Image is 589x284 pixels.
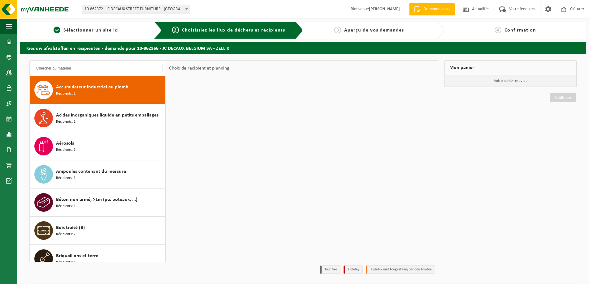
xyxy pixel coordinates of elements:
[422,6,452,12] span: Demande devis
[56,168,126,175] span: Ampoules contenant du mercure
[334,27,341,33] span: 3
[30,245,166,273] button: Briquaillons et terre Récipients: 1
[56,260,76,265] span: Récipients: 1
[444,60,577,75] div: Mon panier
[56,83,128,91] span: Accumulateur industriel au plomb
[56,196,137,203] span: Béton non armé, >1m (pe. poteaux, ...)
[56,119,76,125] span: Récipients: 1
[30,132,166,160] button: Aérosols Récipients: 1
[30,217,166,245] button: Bois traité (B) Récipients: 2
[409,3,455,15] a: Demande devis
[366,265,435,274] li: Tijdelijk niet toegestaan/période limitée
[30,160,166,189] button: Ampoules contenant du mercure Récipients: 1
[505,28,536,33] span: Confirmation
[495,27,501,33] span: 4
[56,112,158,119] span: Acides inorganiques liquide en petits emballages
[63,28,119,33] span: Sélectionner un site ici
[30,104,166,132] button: Acides inorganiques liquide en petits emballages Récipients: 1
[56,140,74,147] span: Aérosols
[56,252,98,260] span: Briquaillons et terre
[82,5,190,14] span: 10-862372 - JC DECAUX STREET FURNITURE - BRUXELLES
[56,231,76,237] span: Récipients: 2
[166,61,232,76] div: Choix de récipient et planning
[30,189,166,217] button: Béton non armé, >1m (pe. poteaux, ...) Récipients: 1
[344,28,404,33] span: Aperçu de vos demandes
[369,7,400,11] strong: [PERSON_NAME]
[172,27,179,33] span: 2
[56,91,76,97] span: Récipients: 1
[30,76,166,104] button: Accumulateur industriel au plomb Récipients: 1
[320,265,340,274] li: Jour fixe
[54,27,60,33] span: 1
[56,224,85,231] span: Bois traité (B)
[33,64,162,73] input: Chercher du matériel
[23,27,149,34] a: 1Sélectionner un site ici
[445,75,576,87] p: Votre panier est vide
[56,203,76,209] span: Récipients: 1
[20,42,586,54] h2: Kies uw afvalstoffen en recipiënten - demande pour 10-862366 - JC DECAUX BELGIUM SA - ZELLIK
[344,265,363,274] li: Holiday
[56,147,76,153] span: Récipients: 1
[550,93,576,102] a: Continuer
[182,28,285,33] span: Choisissiez les flux de déchets et récipients
[56,175,76,181] span: Récipients: 1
